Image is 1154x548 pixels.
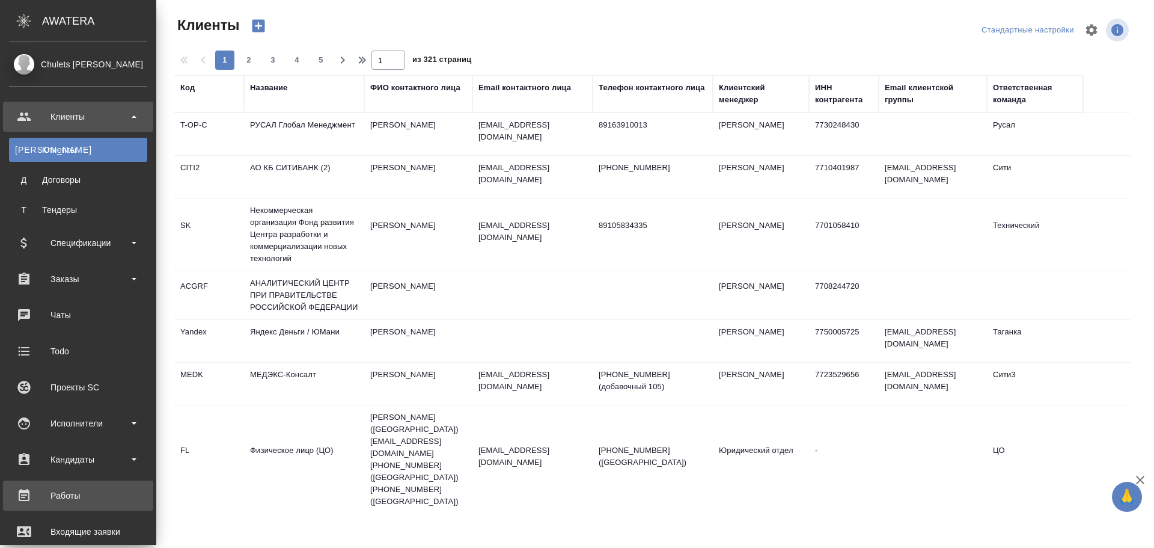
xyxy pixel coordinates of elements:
[599,162,707,174] p: [PHONE_NUMBER]
[3,336,153,366] a: Todo
[987,156,1083,198] td: Сити
[9,414,147,433] div: Исполнители
[879,320,987,362] td: [EMAIL_ADDRESS][DOMAIN_NAME]
[993,82,1077,106] div: Ответственная команда
[244,320,364,362] td: Яндекс Деньги / ЮМани
[263,54,282,66] span: 3
[809,274,879,316] td: 7708244720
[1077,16,1106,45] span: Настроить таблицу
[244,439,364,481] td: Физическое лицо (ЦО)
[879,156,987,198] td: [EMAIL_ADDRESS][DOMAIN_NAME]
[713,274,809,316] td: [PERSON_NAME]
[978,21,1077,40] div: split button
[9,168,147,192] a: ДДоговоры
[244,199,364,271] td: Некоммерческая организация Фонд развития Центра разработки и коммерциализации новых технологий
[719,82,803,106] div: Клиентский менеджер
[15,204,141,216] div: Тендеры
[987,113,1083,155] td: Русал
[815,82,873,106] div: ИНН контрагента
[174,363,244,405] td: MEDK
[364,274,472,316] td: [PERSON_NAME]
[174,320,244,362] td: Yandex
[174,156,244,198] td: CITI2
[809,439,879,481] td: -
[239,54,258,66] span: 2
[15,174,141,186] div: Договоры
[174,439,244,481] td: FL
[15,144,141,156] div: Клиенты
[3,481,153,511] a: Работы
[9,306,147,324] div: Чаты
[809,363,879,405] td: 7723529656
[364,363,472,405] td: [PERSON_NAME]
[9,58,147,71] div: Chulets [PERSON_NAME]
[244,271,364,319] td: АНАЛИТИЧЕСКИЙ ЦЕНТР ПРИ ПРАВИТЕЛЬСТВЕ РОССИЙСКОЙ ФЕДЕРАЦИИ
[364,113,472,155] td: [PERSON_NAME]
[9,342,147,360] div: Todo
[9,270,147,288] div: Заказы
[713,320,809,362] td: [PERSON_NAME]
[885,82,981,106] div: Email клиентской группы
[250,82,287,94] div: Название
[478,369,587,393] p: [EMAIL_ADDRESS][DOMAIN_NAME]
[174,16,239,35] span: Клиенты
[9,234,147,252] div: Спецификации
[9,523,147,541] div: Входящие заявки
[364,214,472,256] td: [PERSON_NAME]
[599,445,707,469] p: [PHONE_NUMBER] ([GEOGRAPHIC_DATA])
[364,156,472,198] td: [PERSON_NAME]
[244,363,364,405] td: МЕДЭКС-Консалт
[809,214,879,256] td: 7701058410
[987,214,1083,256] td: Технический
[809,156,879,198] td: 7710401987
[9,138,147,162] a: [PERSON_NAME]Клиенты
[311,51,331,70] button: 5
[244,16,273,36] button: Создать
[599,119,707,131] p: 89163910013
[713,363,809,405] td: [PERSON_NAME]
[42,9,156,33] div: AWATERA
[9,198,147,222] a: ТТендеры
[412,52,471,70] span: из 321 страниц
[370,82,460,94] div: ФИО контактного лица
[3,372,153,402] a: Проекты SC
[9,378,147,396] div: Проекты SC
[364,320,472,362] td: [PERSON_NAME]
[174,214,244,256] td: SK
[478,445,587,469] p: [EMAIL_ADDRESS][DOMAIN_NAME]
[809,113,879,155] td: 7730248430
[987,320,1083,362] td: Таганка
[287,51,307,70] button: 4
[9,108,147,126] div: Клиенты
[713,156,809,198] td: [PERSON_NAME]
[263,51,282,70] button: 3
[478,119,587,143] p: [EMAIL_ADDRESS][DOMAIN_NAME]
[599,220,707,232] p: 89105834335
[1112,482,1142,512] button: 🙏
[1117,484,1137,510] span: 🙏
[244,156,364,198] td: АО КБ СИТИБАНК (2)
[3,517,153,547] a: Входящие заявки
[287,54,307,66] span: 4
[174,113,244,155] td: T-OP-C
[879,363,987,405] td: [EMAIL_ADDRESS][DOMAIN_NAME]
[478,220,587,244] p: [EMAIL_ADDRESS][DOMAIN_NAME]
[987,363,1083,405] td: Сити3
[9,451,147,469] div: Кандидаты
[713,113,809,155] td: [PERSON_NAME]
[809,320,879,362] td: 7750005725
[987,439,1083,481] td: ЦО
[311,54,331,66] span: 5
[180,82,195,94] div: Код
[713,214,809,256] td: [PERSON_NAME]
[599,369,707,393] p: [PHONE_NUMBER] (добавочный 105)
[713,439,809,481] td: Юридический отдел
[3,300,153,330] a: Чаты
[478,162,587,186] p: [EMAIL_ADDRESS][DOMAIN_NAME]
[239,51,258,70] button: 2
[599,82,705,94] div: Телефон контактного лица
[244,113,364,155] td: РУСАЛ Глобал Менеджмент
[9,487,147,505] div: Работы
[174,274,244,316] td: ACGRF
[1106,19,1131,42] span: Посмотреть информацию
